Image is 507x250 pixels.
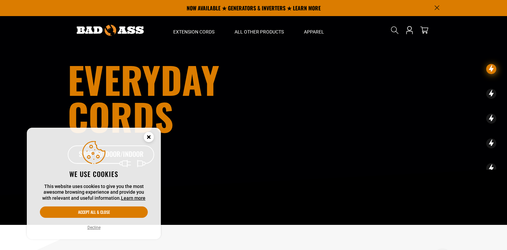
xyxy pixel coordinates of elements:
[40,170,148,178] h2: We use cookies
[68,61,291,135] h1: Everyday cords
[121,195,145,201] a: Learn more
[40,184,148,201] p: This website uses cookies to give you the most awesome browsing experience and provide you with r...
[304,29,324,35] span: Apparel
[27,128,161,240] aside: Cookie Consent
[77,25,144,36] img: Bad Ass Extension Cords
[173,29,214,35] span: Extension Cords
[235,29,284,35] span: All Other Products
[85,224,103,231] button: Decline
[294,16,334,44] summary: Apparel
[163,16,225,44] summary: Extension Cords
[40,206,148,218] button: Accept all & close
[389,25,400,36] summary: Search
[225,16,294,44] summary: All Other Products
